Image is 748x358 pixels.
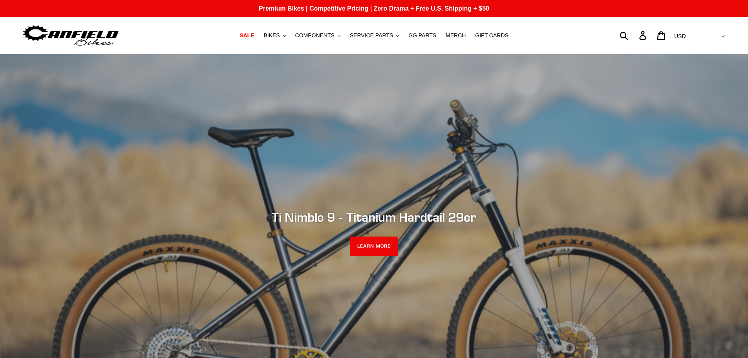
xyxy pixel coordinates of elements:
a: GIFT CARDS [471,30,512,41]
span: COMPONENTS [295,32,335,39]
button: SERVICE PARTS [346,30,403,41]
a: LEARN MORE [350,237,398,256]
span: GIFT CARDS [475,32,508,39]
h2: Ti Nimble 9 - Titanium Hardtail 29er [160,210,588,225]
a: MERCH [442,30,470,41]
a: GG PARTS [404,30,440,41]
span: SERVICE PARTS [350,32,393,39]
span: GG PARTS [408,32,436,39]
span: MERCH [446,32,466,39]
button: BIKES [260,30,289,41]
a: SALE [236,30,258,41]
span: SALE [240,32,254,39]
span: BIKES [263,32,280,39]
button: COMPONENTS [291,30,344,41]
img: Canfield Bikes [22,23,120,48]
input: Search [624,27,644,44]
